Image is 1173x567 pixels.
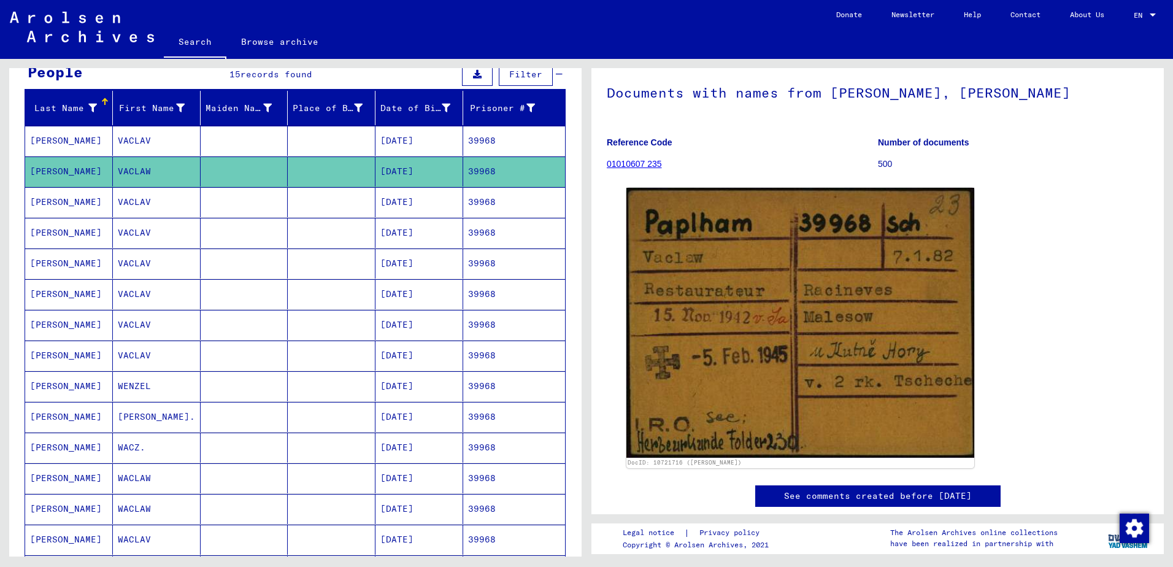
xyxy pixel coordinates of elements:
div: Place of Birth [293,102,363,115]
div: Date of Birth [380,102,450,115]
mat-cell: [DATE] [375,371,463,401]
mat-cell: 39968 [463,218,565,248]
b: Number of documents [878,137,969,147]
mat-cell: WACZ. [113,433,201,463]
mat-header-cell: Prisoner # [463,91,565,125]
mat-cell: [DATE] [375,126,463,156]
mat-cell: [PERSON_NAME] [25,433,113,463]
mat-cell: 39968 [463,310,565,340]
mat-cell: 39968 [463,279,565,309]
mat-cell: 39968 [463,494,565,524]
mat-cell: [DATE] [375,525,463,555]
mat-cell: [PERSON_NAME] [25,310,113,340]
mat-cell: [PERSON_NAME] [25,249,113,279]
span: records found [240,69,312,80]
a: Search [164,27,226,59]
mat-cell: [PERSON_NAME] [25,525,113,555]
mat-cell: WACLAV [113,525,201,555]
div: Date of Birth [380,98,466,118]
mat-cell: WACLAW [113,463,201,493]
a: Legal notice [623,526,684,539]
mat-cell: [DATE] [375,310,463,340]
mat-cell: 39968 [463,525,565,555]
mat-cell: VACLAV [113,218,201,248]
img: Change consent [1120,514,1149,543]
img: Arolsen_neg.svg [10,12,154,42]
div: Maiden Name [206,98,288,118]
mat-cell: VACLAV [113,310,201,340]
mat-header-cell: Maiden Name [201,91,288,125]
p: 500 [878,158,1148,171]
div: Prisoner # [468,102,535,115]
div: First Name [118,98,200,118]
img: 001.jpg [626,188,974,458]
p: Copyright © Arolsen Archives, 2021 [623,539,774,550]
div: People [28,61,83,83]
mat-cell: 39968 [463,402,565,432]
mat-cell: [DATE] [375,341,463,371]
div: Last Name [30,98,112,118]
mat-cell: [PERSON_NAME] [25,463,113,493]
mat-cell: [DATE] [375,402,463,432]
mat-cell: WENZEL [113,371,201,401]
mat-cell: 39968 [463,187,565,217]
mat-cell: WACLAW [113,494,201,524]
b: Reference Code [607,137,672,147]
mat-cell: 39968 [463,126,565,156]
mat-header-cell: Date of Birth [375,91,463,125]
mat-cell: [DATE] [375,156,463,187]
mat-cell: 39968 [463,341,565,371]
mat-cell: [DATE] [375,187,463,217]
mat-cell: [DATE] [375,433,463,463]
mat-cell: [DATE] [375,218,463,248]
h1: Documents with names from [PERSON_NAME], [PERSON_NAME] [607,64,1148,118]
mat-cell: VACLAV [113,279,201,309]
a: See comments created before [DATE] [784,490,972,503]
mat-cell: 39968 [463,156,565,187]
a: Privacy policy [690,526,774,539]
a: DocID: 10721716 ([PERSON_NAME]) [628,459,742,466]
mat-cell: VACLAV [113,187,201,217]
mat-cell: [DATE] [375,463,463,493]
mat-cell: [PERSON_NAME]. [113,402,201,432]
mat-cell: [DATE] [375,279,463,309]
span: EN [1134,11,1147,20]
span: Filter [509,69,542,80]
p: The Arolsen Archives online collections [890,527,1058,538]
div: Prisoner # [468,98,550,118]
mat-cell: 39968 [463,463,565,493]
mat-header-cell: Last Name [25,91,113,125]
mat-cell: 39968 [463,371,565,401]
a: Browse archive [226,27,333,56]
mat-cell: [PERSON_NAME] [25,494,113,524]
a: 01010607 235 [607,159,662,169]
mat-cell: [PERSON_NAME] [25,218,113,248]
mat-cell: [PERSON_NAME] [25,402,113,432]
mat-cell: [PERSON_NAME] [25,156,113,187]
mat-header-cell: First Name [113,91,201,125]
mat-cell: [PERSON_NAME] [25,187,113,217]
mat-cell: 39968 [463,433,565,463]
div: | [623,526,774,539]
mat-cell: [PERSON_NAME] [25,341,113,371]
mat-cell: [PERSON_NAME] [25,126,113,156]
img: yv_logo.png [1106,523,1152,553]
mat-cell: [PERSON_NAME] [25,371,113,401]
p: have been realized in partnership with [890,538,1058,549]
mat-cell: VACLAV [113,341,201,371]
div: Place of Birth [293,98,378,118]
mat-header-cell: Place of Birth [288,91,375,125]
mat-cell: [DATE] [375,249,463,279]
div: Change consent [1119,513,1148,542]
span: 15 [229,69,240,80]
mat-cell: VACLAW [113,156,201,187]
mat-cell: [DATE] [375,494,463,524]
div: First Name [118,102,185,115]
mat-cell: 39968 [463,249,565,279]
button: Filter [499,63,553,86]
mat-cell: [PERSON_NAME] [25,279,113,309]
mat-cell: VACLAV [113,126,201,156]
div: Last Name [30,102,97,115]
div: Maiden Name [206,102,272,115]
mat-cell: VACLAV [113,249,201,279]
